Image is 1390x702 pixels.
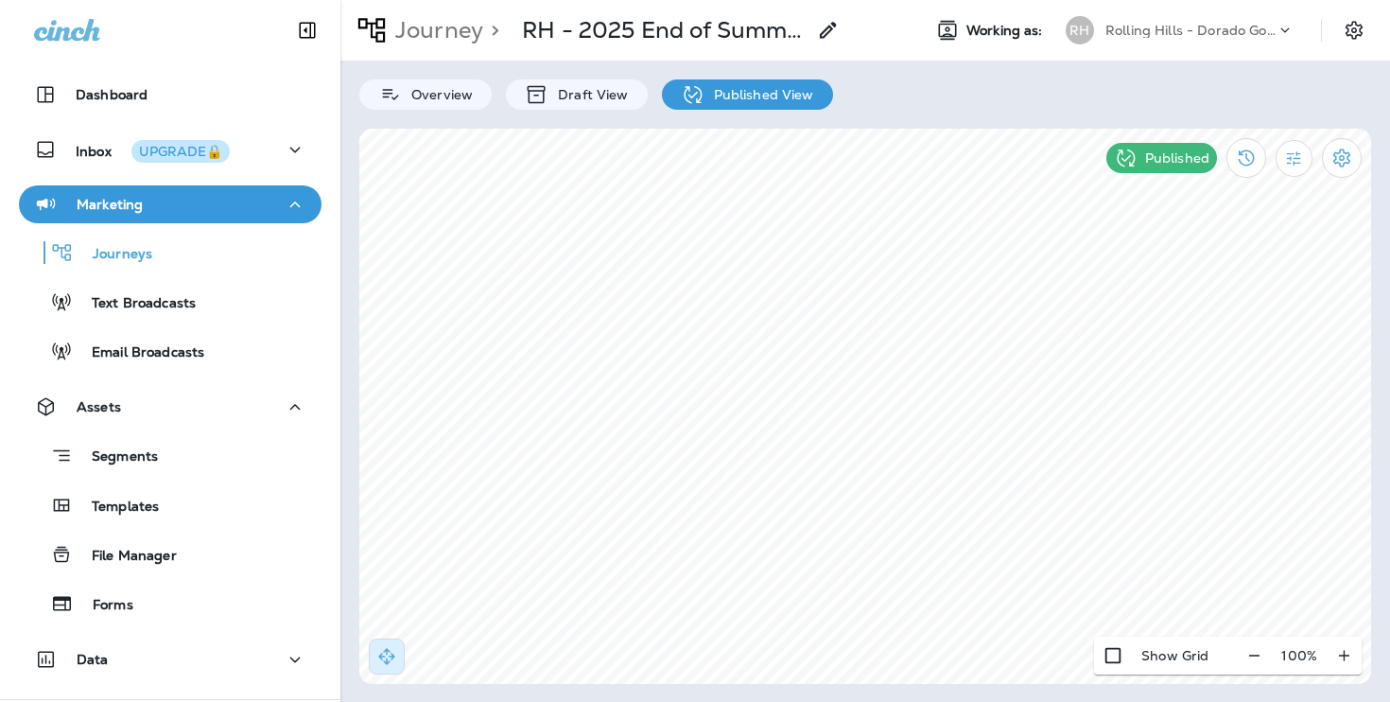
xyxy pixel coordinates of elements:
[19,131,321,168] button: InboxUPGRADE🔒
[73,448,158,467] p: Segments
[77,197,143,212] p: Marketing
[1141,648,1208,663] p: Show Grid
[1276,140,1312,177] button: Filter Statistics
[483,16,499,44] p: >
[548,87,628,102] p: Draft View
[388,16,483,44] p: Journey
[19,233,321,272] button: Journeys
[522,16,806,44] p: RH - 2025 End of Summer Pro Shop Sale
[19,435,321,476] button: Segments
[74,597,133,615] p: Forms
[704,87,814,102] p: Published View
[76,87,148,102] p: Dashboard
[1337,13,1371,47] button: Settings
[19,641,321,678] button: Data
[76,140,230,160] p: Inbox
[966,23,1047,39] span: Working as:
[1145,150,1209,166] p: Published
[1105,23,1276,38] p: Rolling Hills - Dorado Golf Courses
[19,331,321,371] button: Email Broadcasts
[19,535,321,574] button: File Manager
[1322,138,1362,178] button: Settings
[73,548,177,566] p: File Manager
[1281,648,1317,663] p: 100 %
[19,485,321,525] button: Templates
[281,11,334,49] button: Collapse Sidebar
[73,499,159,517] p: Templates
[77,399,121,414] p: Assets
[73,295,196,313] p: Text Broadcasts
[1066,16,1094,44] div: RH
[131,140,230,163] button: UPGRADE🔒
[73,344,204,362] p: Email Broadcasts
[19,584,321,623] button: Forms
[19,282,321,322] button: Text Broadcasts
[19,76,321,114] button: Dashboard
[402,87,473,102] p: Overview
[19,185,321,223] button: Marketing
[74,246,152,264] p: Journeys
[1226,138,1266,178] button: View Changelog
[19,388,321,426] button: Assets
[139,145,222,158] div: UPGRADE🔒
[77,652,109,667] p: Data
